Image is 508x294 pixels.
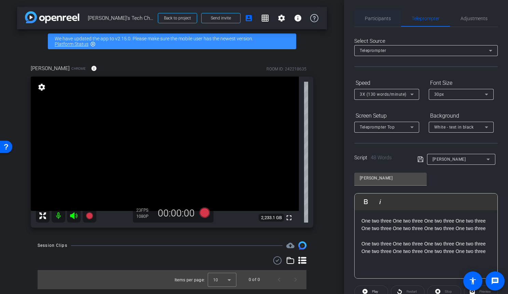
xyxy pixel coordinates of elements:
[71,66,86,71] span: Chrome
[88,11,154,25] span: [PERSON_NAME]'s Tech Check
[259,214,284,222] span: 2,233.1 GB
[158,13,197,23] button: Back to project
[201,13,241,23] button: Send invite
[360,125,395,130] span: Teleprompter Top
[469,277,477,285] mat-icon: accessibility
[277,14,286,22] mat-icon: settings
[298,241,306,250] img: Session clips
[374,195,387,209] button: Italic (⌘I)
[286,241,294,250] mat-icon: cloud_upload
[372,290,378,293] span: Play
[294,14,302,22] mat-icon: info
[354,110,419,122] div: Screen Setup
[153,208,199,219] div: 00:00:00
[245,14,253,22] mat-icon: account_box
[37,83,46,91] mat-icon: settings
[91,65,97,71] mat-icon: info
[434,125,474,130] span: White - text in black
[48,34,296,49] div: We have updated the app to v2.15.0. Please make sure the mobile user has the newest version.
[136,208,153,213] div: 23
[412,16,440,21] span: Teleprompter
[175,277,205,283] div: Items per page:
[354,154,408,162] div: Script
[287,271,304,288] button: Next page
[491,277,499,285] mat-icon: message
[429,77,494,89] div: Font Size
[361,240,491,255] p: One two three One two three One two three One two three One two three One two three One two three...
[38,242,67,249] div: Session Clips
[25,11,79,23] img: app-logo
[429,110,494,122] div: Background
[286,241,294,250] span: Destinations for your clips
[55,41,88,47] a: Platform Status
[31,65,70,72] span: [PERSON_NAME]
[164,16,191,21] span: Back to project
[361,217,491,232] p: One two three One two three One two three One two three One two three One two three One two three...
[354,37,498,45] div: Select Source
[141,208,148,213] span: FPS
[271,271,287,288] button: Previous page
[360,174,421,182] input: Title
[365,16,391,21] span: Participants
[261,14,269,22] mat-icon: grid_on
[359,195,372,209] button: Bold (⌘B)
[433,157,466,162] span: [PERSON_NAME]
[136,214,153,219] div: 1080P
[434,92,444,97] span: 30px
[211,15,231,21] span: Send invite
[285,214,293,222] mat-icon: fullscreen
[360,48,386,53] span: Teleprompter
[360,92,407,97] span: 3X (130 words/minute)
[354,77,419,89] div: Speed
[90,41,96,47] mat-icon: highlight_off
[371,155,392,161] span: 48 Words
[461,16,488,21] span: Adjustments
[249,276,260,283] div: 0 of 0
[266,66,306,72] div: ROOM ID: 242218635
